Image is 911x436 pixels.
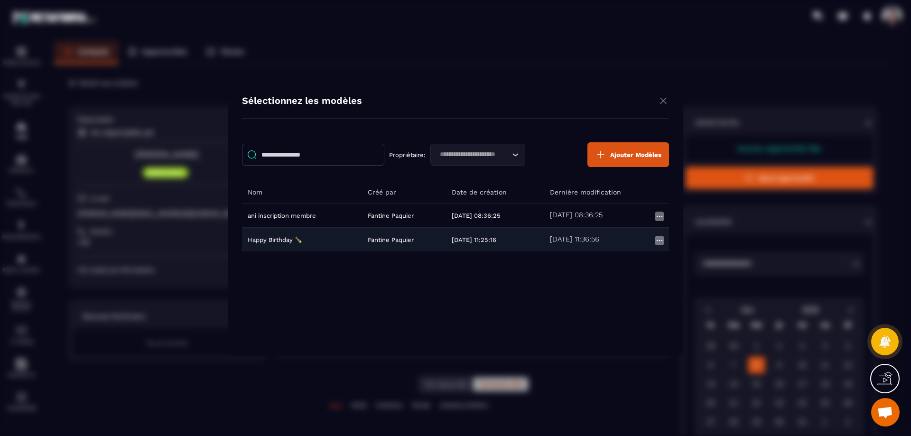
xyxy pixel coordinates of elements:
[871,398,900,427] div: Ouvrir le chat
[446,181,545,204] th: Date de création
[550,235,599,244] h5: [DATE] 11:36:56
[362,181,446,204] th: Créé par
[242,227,362,251] td: Happy Birthday 🍾
[446,203,545,227] td: [DATE] 08:36:25
[587,142,669,167] button: Ajouter Modèles
[654,235,665,246] img: more icon
[658,95,669,107] img: close
[242,95,362,109] h4: Sélectionnez les modèles
[446,227,545,251] td: [DATE] 11:25:16
[362,227,446,251] td: Fantine Paquier
[654,211,665,222] img: more icon
[430,144,525,166] div: Search for option
[437,149,510,160] input: Search for option
[242,203,362,227] td: ani inscription membre
[544,181,669,204] th: Dernière modification
[362,203,446,227] td: Fantine Paquier
[550,211,603,220] h5: [DATE] 08:36:25
[610,151,661,158] span: Ajouter Modèles
[389,151,426,158] p: Propriétaire:
[242,181,362,204] th: Nom
[595,149,606,160] img: plus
